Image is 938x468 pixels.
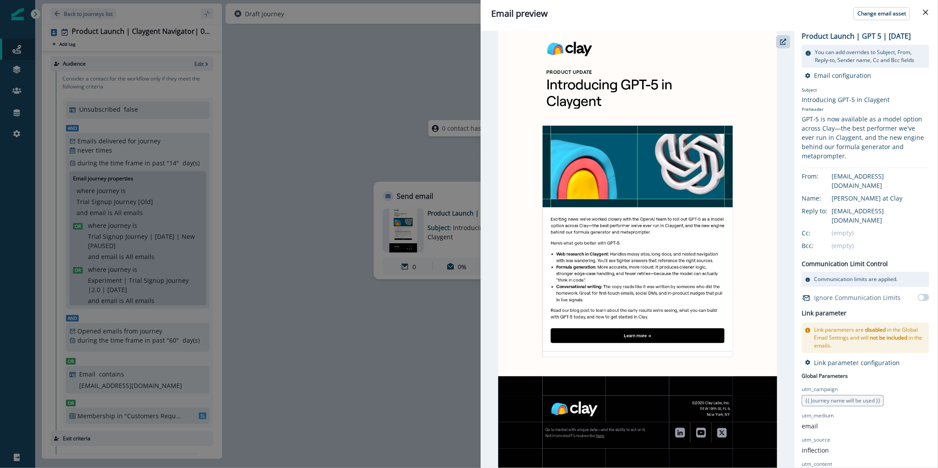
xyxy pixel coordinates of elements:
p: utm_content [802,460,832,468]
p: Preheader [802,104,929,114]
button: Link parameter configuration [805,358,900,367]
p: utm_medium [802,412,834,420]
div: (empty) [832,228,929,238]
div: [EMAIL_ADDRESS][DOMAIN_NAME] [832,172,929,190]
p: Link parameter configuration [814,358,900,367]
span: not be included [870,334,907,341]
button: Change email asset [854,7,910,20]
div: [PERSON_NAME] at Clay [832,194,929,203]
p: Product Launch | GPT 5 | [DATE] [802,31,911,41]
button: Close [919,5,933,19]
div: Cc: [802,228,846,238]
div: Name: [802,194,846,203]
button: Email configuration [805,71,871,80]
p: inflection [802,446,829,455]
div: Bcc: [802,241,846,250]
p: Communication Limit Control [802,259,888,268]
div: [EMAIL_ADDRESS][DOMAIN_NAME] [832,206,929,225]
p: email [802,421,818,431]
p: Email configuration [814,71,871,80]
h2: Link parameter [802,308,847,319]
p: Link parameters are in the Global Email Settings and will in the emails. [814,326,926,350]
img: email asset unavailable [498,31,777,468]
div: (empty) [832,241,929,250]
p: Change email asset [858,11,906,17]
div: From: [802,172,846,181]
div: Introducing GPT-5 in Claygent [802,95,929,104]
p: utm_campaign [802,385,838,393]
p: Ignore Communication Limits [814,293,901,302]
p: utm_source [802,436,830,444]
div: Email preview [491,7,927,20]
p: You can add overrides to Subject, From, Reply-to, Sender name, Cc and Bcc fields [815,48,926,64]
div: Reply to: [802,206,846,216]
p: Global Parameters [802,370,848,380]
span: {{ Journey name will be used }} [805,397,880,404]
p: Communication limits are applied. [814,275,898,283]
span: disabled [865,326,886,333]
div: GPT-5 is now available as a model option across Clay—the best performer we've ever run in Claygen... [802,114,929,161]
p: Subject [802,87,929,95]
